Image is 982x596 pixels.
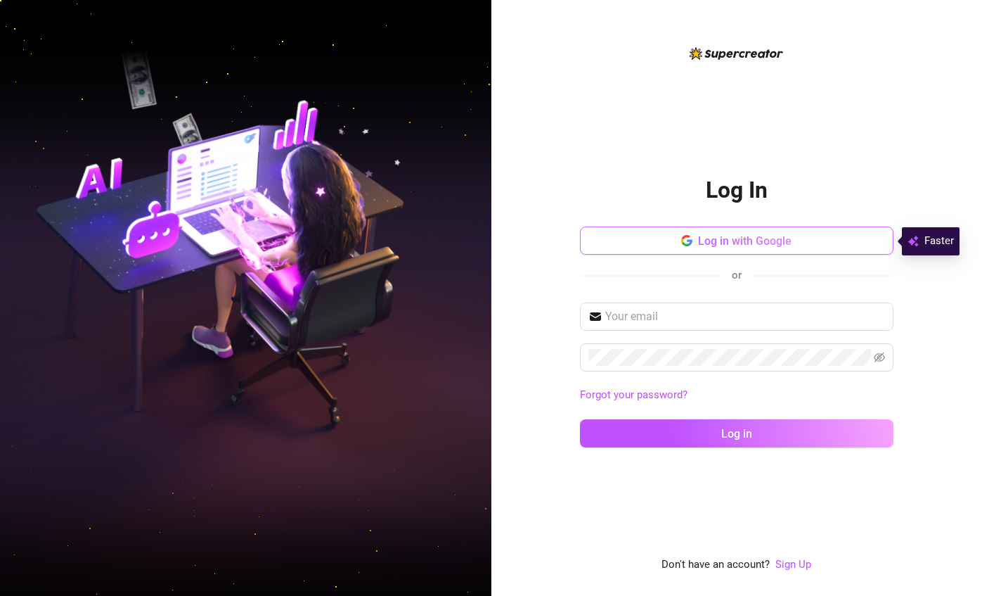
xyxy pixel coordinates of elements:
[580,387,893,404] a: Forgot your password?
[924,233,954,250] span: Faster
[775,558,811,571] a: Sign Up
[698,234,792,248] span: Log in with Google
[690,47,783,60] img: logo-BBDzfeDw.svg
[732,269,742,281] span: or
[721,427,752,440] span: Log in
[580,227,893,255] button: Log in with Google
[706,176,768,205] h2: Log In
[874,352,885,363] span: eye-invisible
[605,308,885,325] input: Your email
[907,233,919,250] img: svg%3e
[580,388,687,401] a: Forgot your password?
[661,557,770,573] span: Don't have an account?
[775,557,811,573] a: Sign Up
[580,419,893,448] button: Log in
